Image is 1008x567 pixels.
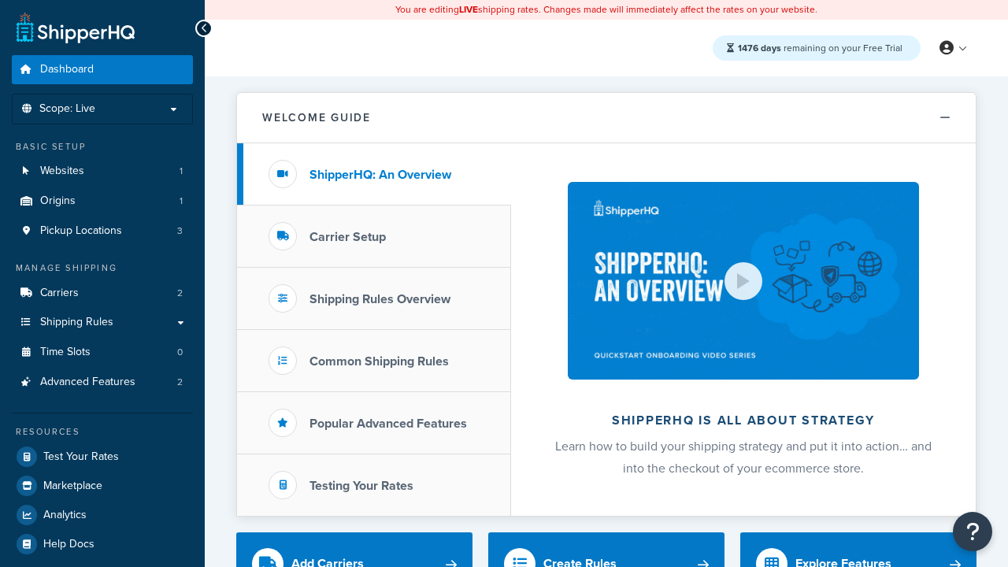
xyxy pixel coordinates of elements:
[40,63,94,76] span: Dashboard
[309,168,451,182] h3: ShipperHQ: An Overview
[180,195,183,208] span: 1
[12,501,193,529] a: Analytics
[738,41,781,55] strong: 1476 days
[738,41,902,55] span: remaining on your Free Trial
[177,346,183,359] span: 0
[43,538,94,551] span: Help Docs
[12,157,193,186] a: Websites1
[953,512,992,551] button: Open Resource Center
[39,102,95,116] span: Scope: Live
[43,450,119,464] span: Test Your Rates
[12,443,193,471] a: Test Your Rates
[12,472,193,500] a: Marketplace
[555,437,932,477] span: Learn how to build your shipping strategy and put it into action… and into the checkout of your e...
[40,224,122,238] span: Pickup Locations
[12,217,193,246] li: Pickup Locations
[459,2,478,17] b: LIVE
[553,413,934,428] h2: ShipperHQ is all about strategy
[12,338,193,367] a: Time Slots0
[12,140,193,154] div: Basic Setup
[12,279,193,308] li: Carriers
[40,346,91,359] span: Time Slots
[40,316,113,329] span: Shipping Rules
[177,224,183,238] span: 3
[180,165,183,178] span: 1
[177,287,183,300] span: 2
[40,287,79,300] span: Carriers
[12,187,193,216] li: Origins
[309,292,450,306] h3: Shipping Rules Overview
[309,417,467,431] h3: Popular Advanced Features
[12,217,193,246] a: Pickup Locations3
[12,425,193,439] div: Resources
[43,509,87,522] span: Analytics
[12,338,193,367] li: Time Slots
[309,479,413,493] h3: Testing Your Rates
[40,195,76,208] span: Origins
[12,157,193,186] li: Websites
[12,279,193,308] a: Carriers2
[309,354,449,369] h3: Common Shipping Rules
[40,376,135,389] span: Advanced Features
[12,55,193,84] a: Dashboard
[568,182,919,380] img: ShipperHQ is all about strategy
[12,261,193,275] div: Manage Shipping
[12,187,193,216] a: Origins1
[12,368,193,397] li: Advanced Features
[12,530,193,558] a: Help Docs
[237,93,976,143] button: Welcome Guide
[177,376,183,389] span: 2
[309,230,386,244] h3: Carrier Setup
[40,165,84,178] span: Websites
[43,480,102,493] span: Marketplace
[262,112,371,124] h2: Welcome Guide
[12,368,193,397] a: Advanced Features2
[12,308,193,337] a: Shipping Rules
